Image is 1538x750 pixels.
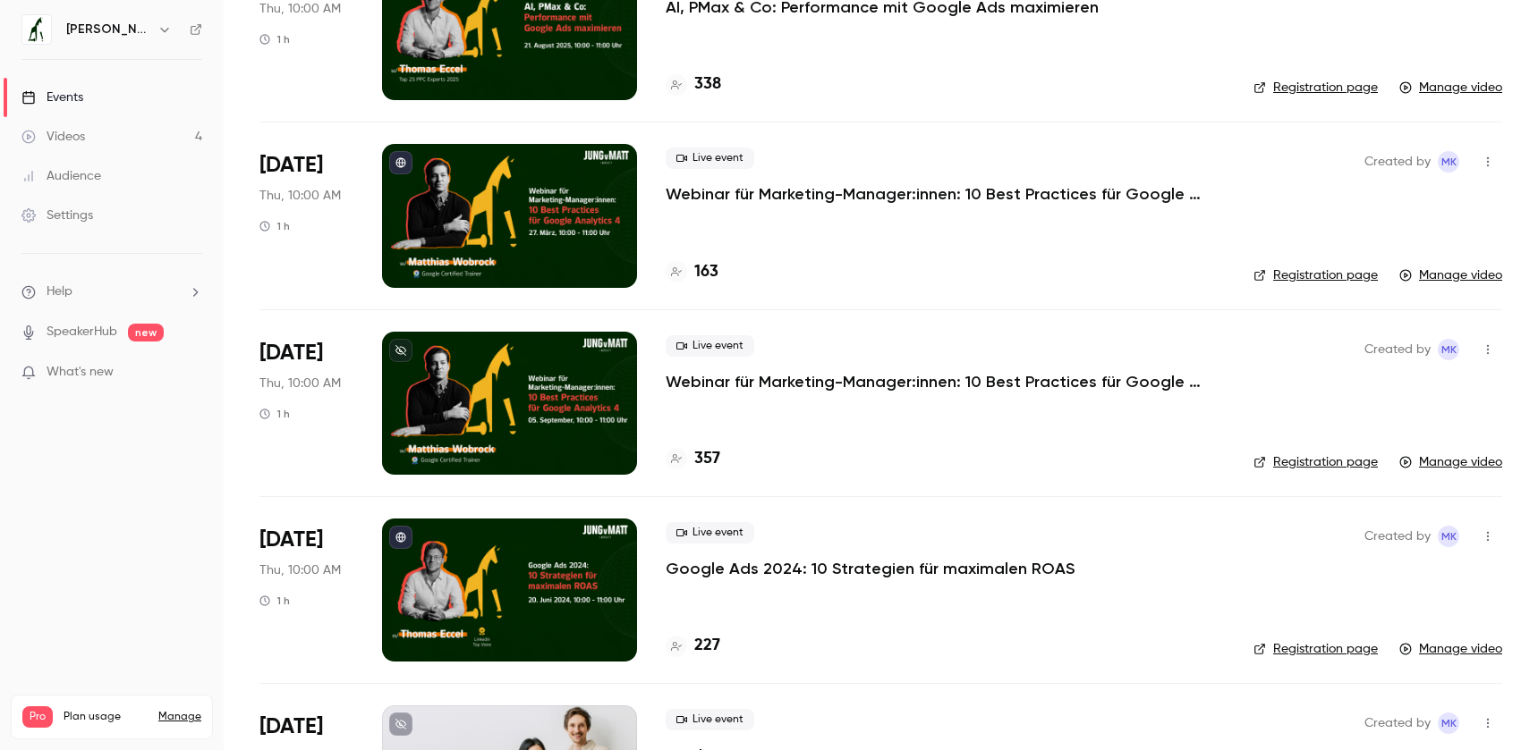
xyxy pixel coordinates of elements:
span: [DATE] [259,339,323,367]
span: Created by [1364,712,1431,734]
span: MK [1441,526,1457,547]
div: Settings [21,206,93,224]
span: Live event [666,147,754,169]
div: Events [21,88,83,106]
span: Plan usage [64,710,148,724]
div: 1 h [259,219,290,233]
a: Registration page [1253,640,1378,658]
span: MK [1441,151,1457,173]
span: Milena Kunz [1438,712,1459,734]
span: Created by [1364,339,1431,360]
span: Milena Kunz [1438,151,1459,173]
a: SpeakerHub [47,323,117,341]
div: Jun 20 Thu, 10:00 AM (Europe/Zurich) [259,518,353,662]
span: Milena Kunz [1438,339,1459,360]
a: Manage video [1399,266,1502,284]
span: Thu, 10:00 AM [259,187,341,205]
span: Live event [666,709,754,730]
span: MK [1441,339,1457,360]
h4: 357 [694,447,720,471]
span: Thu, 10:00 AM [259,561,341,579]
span: [DATE] [259,526,323,554]
a: Manage video [1399,79,1502,97]
a: Manage [158,710,201,724]
span: Live event [666,335,754,357]
span: Milena Kunz [1438,526,1459,547]
iframe: Noticeable Trigger [181,365,202,381]
a: Registration page [1253,79,1378,97]
span: Thu, 10:00 AM [259,375,341,392]
a: 227 [666,634,720,658]
h6: [PERSON_NAME] von [PERSON_NAME] IMPACT [66,21,150,38]
span: new [128,324,164,341]
a: Registration page [1253,453,1378,471]
a: Registration page [1253,266,1378,284]
div: 1 h [259,32,290,46]
a: 338 [666,72,721,97]
a: 357 [666,447,720,471]
img: Jung von Matt IMPACT [22,15,51,44]
h4: 227 [694,634,720,658]
a: Manage video [1399,640,1502,658]
span: [DATE] [259,151,323,180]
a: Google Ads 2024: 10 Strategien für maximalen ROAS [666,558,1075,579]
span: Help [47,282,72,301]
div: 1 h [259,594,290,608]
a: 163 [666,260,718,284]
span: What's new [47,363,114,382]
h4: 163 [694,260,718,284]
span: [DATE] [259,712,323,741]
span: Live event [666,522,754,544]
span: Pro [22,706,53,728]
a: Manage video [1399,453,1502,471]
li: help-dropdown-opener [21,282,202,301]
div: Mar 27 Thu, 10:00 AM (Europe/Zurich) [259,144,353,287]
div: Sep 5 Thu, 10:00 AM (Europe/Zurich) [259,332,353,475]
span: Created by [1364,526,1431,547]
div: Videos [21,128,85,146]
span: Created by [1364,151,1431,173]
a: Webinar für Marketing-Manager:innen: 10 Best Practices für Google Analytics 4 [666,371,1202,392]
a: Webinar für Marketing-Manager:innen: 10 Best Practices für Google Analytics 4 [666,183,1202,205]
div: Audience [21,167,101,185]
div: 1 h [259,407,290,421]
span: MK [1441,712,1457,734]
h4: 338 [694,72,721,97]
